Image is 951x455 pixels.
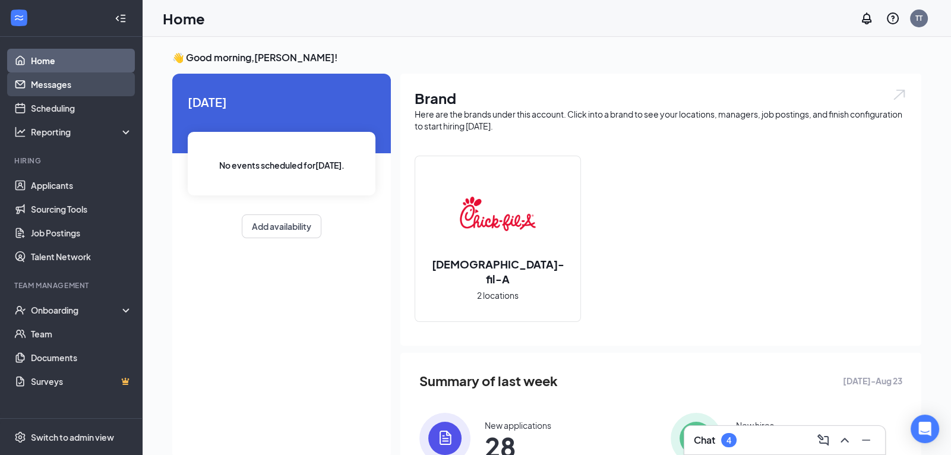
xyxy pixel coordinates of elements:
[460,176,536,252] img: Chick-fil-A
[911,415,939,443] div: Open Intercom Messenger
[477,289,519,302] span: 2 locations
[419,371,558,391] span: Summary of last week
[694,434,715,447] h3: Chat
[14,431,26,443] svg: Settings
[31,369,132,393] a: SurveysCrown
[726,435,731,445] div: 4
[31,96,132,120] a: Scheduling
[892,88,907,102] img: open.6027fd2a22e1237b5b06.svg
[14,280,130,290] div: Team Management
[31,346,132,369] a: Documents
[485,419,551,431] div: New applications
[163,8,205,29] h1: Home
[172,51,921,64] h3: 👋 Good morning, [PERSON_NAME] !
[835,431,854,450] button: ChevronUp
[188,93,375,111] span: [DATE]
[14,156,130,166] div: Hiring
[14,126,26,138] svg: Analysis
[415,88,907,108] h1: Brand
[31,245,132,268] a: Talent Network
[115,12,127,24] svg: Collapse
[31,72,132,96] a: Messages
[816,433,830,447] svg: ComposeMessage
[736,419,774,431] div: New hires
[838,433,852,447] svg: ChevronUp
[915,13,922,23] div: TT
[13,12,25,24] svg: WorkstreamLogo
[415,108,907,132] div: Here are the brands under this account. Click into a brand to see your locations, managers, job p...
[814,431,833,450] button: ComposeMessage
[31,431,114,443] div: Switch to admin view
[31,49,132,72] a: Home
[31,221,132,245] a: Job Postings
[31,197,132,221] a: Sourcing Tools
[31,126,133,138] div: Reporting
[31,304,122,316] div: Onboarding
[31,322,132,346] a: Team
[843,374,902,387] span: [DATE] - Aug 23
[31,173,132,197] a: Applicants
[859,433,873,447] svg: Minimize
[886,11,900,26] svg: QuestionInfo
[857,431,876,450] button: Minimize
[242,214,321,238] button: Add availability
[860,11,874,26] svg: Notifications
[219,159,345,172] span: No events scheduled for [DATE] .
[14,304,26,316] svg: UserCheck
[415,257,580,286] h2: [DEMOGRAPHIC_DATA]-fil-A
